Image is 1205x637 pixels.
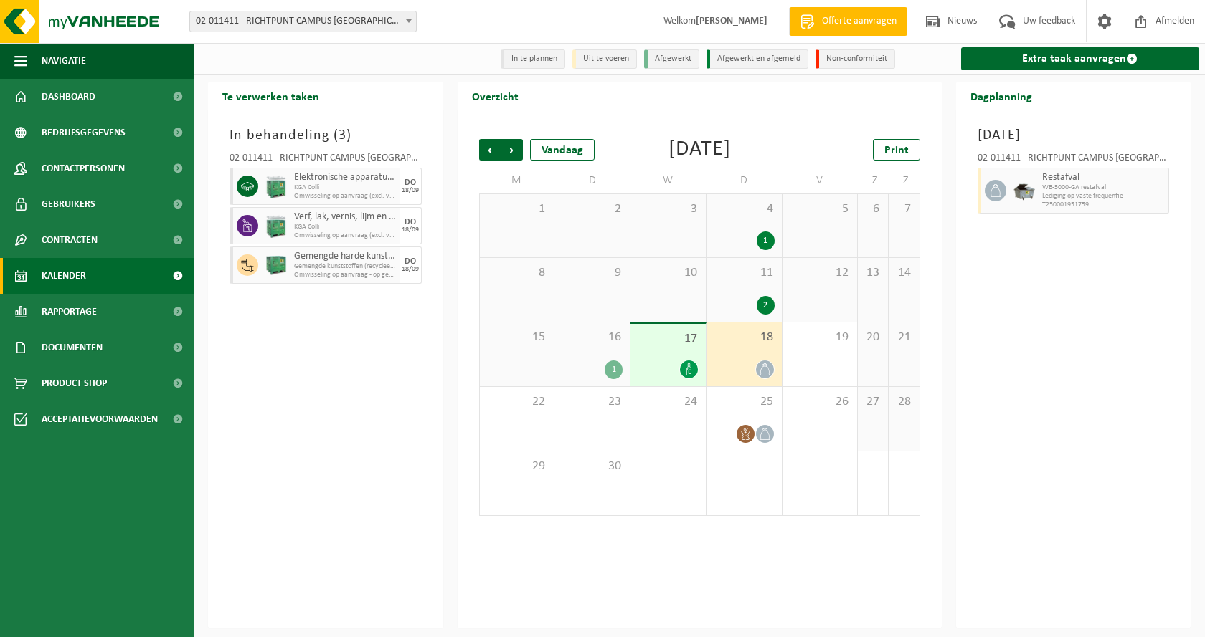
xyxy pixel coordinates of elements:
[530,139,595,161] div: Vandaag
[865,394,881,410] span: 27
[1042,183,1166,192] span: WB-5000-GA restafval
[42,330,103,365] span: Documenten
[294,211,397,223] span: Verf, lak, vernis, lijm en inkt, industrieel in kleinverpakking
[816,49,895,69] li: Non-conformiteit
[1013,180,1035,201] img: WB-5000-GAL-GY-01
[42,150,125,186] span: Contactpersonen
[1042,172,1166,183] span: Restafval
[487,459,547,474] span: 29
[978,125,1170,146] h3: [DATE]
[265,175,287,198] img: PB-HB-1400-HPE-GN-11
[405,218,416,226] div: DO
[896,394,912,410] span: 28
[294,251,397,262] span: Gemengde harde kunststoffen (PE, PP en PVC), recycleerbaar (industrieel)
[42,186,95,222] span: Gebruikers
[889,168,920,193] td: Z
[562,459,623,474] span: 30
[42,79,95,115] span: Dashboard
[405,257,416,266] div: DO
[487,265,547,281] span: 8
[865,330,881,345] span: 20
[714,201,775,217] span: 4
[479,139,501,161] span: Vorige
[487,201,547,217] span: 1
[630,168,707,193] td: W
[714,330,775,345] span: 18
[294,172,397,183] span: Elektronische apparatuur - niet-beeldbuishoudend (OVE) en beeldbuishoudend (TVM)
[790,394,851,410] span: 26
[294,183,397,192] span: KGA Colli
[294,231,397,240] span: Omwisseling op aanvraag (excl. voorrijkost)
[638,394,699,410] span: 24
[562,265,623,281] span: 9
[605,360,623,379] div: 1
[189,11,417,32] span: 02-011411 - RICHTPUNT CAMPUS EEKLO - EEKLO
[896,330,912,345] span: 21
[42,401,158,437] span: Acceptatievoorwaarden
[1042,201,1166,209] span: T250001951759
[402,187,419,194] div: 18/09
[714,394,775,410] span: 25
[858,168,889,193] td: Z
[783,168,859,193] td: V
[884,145,909,156] span: Print
[190,11,416,32] span: 02-011411 - RICHTPUNT CAMPUS EEKLO - EEKLO
[865,265,881,281] span: 13
[501,49,565,69] li: In te plannen
[644,49,699,69] li: Afgewerkt
[956,82,1046,110] h2: Dagplanning
[294,192,397,201] span: Omwisseling op aanvraag (excl. voorrijkost)
[230,125,422,146] h3: In behandeling ( )
[638,201,699,217] span: 3
[696,16,767,27] strong: [PERSON_NAME]
[961,47,1200,70] a: Extra taak aanvragen
[668,139,731,161] div: [DATE]
[790,265,851,281] span: 12
[818,14,900,29] span: Offerte aanvragen
[1042,192,1166,201] span: Lediging op vaste frequentie
[562,201,623,217] span: 2
[757,231,775,250] div: 1
[265,214,287,238] img: PB-HB-1400-HPE-GN-11
[42,294,97,330] span: Rapportage
[294,271,397,279] span: Omwisseling op aanvraag - op geplande route (incl. verwerking)
[865,201,881,217] span: 6
[230,153,422,168] div: 02-011411 - RICHTPUNT CAMPUS [GEOGRAPHIC_DATA] - [GEOGRAPHIC_DATA]
[294,223,397,231] span: KGA Colli
[487,394,547,410] span: 22
[562,330,623,345] span: 16
[638,331,699,347] span: 17
[707,168,783,193] td: D
[501,139,523,161] span: Volgende
[896,265,912,281] span: 14
[554,168,630,193] td: D
[873,139,920,161] a: Print
[294,262,397,271] span: Gemengde kunststoffen (recycleerbaar), inclusief PVC
[42,365,107,401] span: Product Shop
[402,226,419,234] div: 18/09
[208,82,334,110] h2: Te verwerken taken
[978,153,1170,168] div: 02-011411 - RICHTPUNT CAMPUS [GEOGRAPHIC_DATA] - [GEOGRAPHIC_DATA]
[562,394,623,410] span: 23
[42,115,126,150] span: Bedrijfsgegevens
[402,266,419,273] div: 18/09
[790,330,851,345] span: 19
[707,49,808,69] li: Afgewerkt en afgemeld
[714,265,775,281] span: 11
[790,201,851,217] span: 5
[458,82,533,110] h2: Overzicht
[638,265,699,281] span: 10
[265,254,287,276] img: PB-HB-1400-HPE-GN-01
[572,49,637,69] li: Uit te voeren
[42,222,98,258] span: Contracten
[42,258,86,294] span: Kalender
[789,7,907,36] a: Offerte aanvragen
[896,201,912,217] span: 7
[405,178,416,187] div: DO
[487,330,547,345] span: 15
[757,296,775,315] div: 2
[339,128,346,143] span: 3
[42,43,86,79] span: Navigatie
[479,168,555,193] td: M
